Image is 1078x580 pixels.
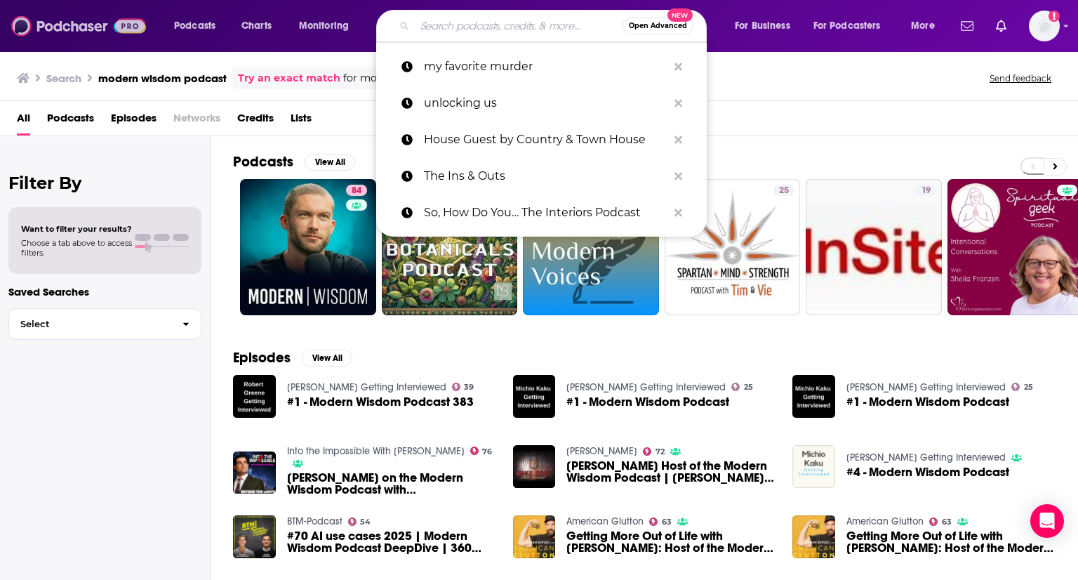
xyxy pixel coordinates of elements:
a: #70 AI use cases 2025 | Modern Wisdom Podcast DeepDive | 360 Feedback usw. [287,530,496,554]
span: 76 [482,449,492,455]
button: Send feedback [985,72,1056,84]
a: Try an exact match [238,70,340,86]
span: New [667,8,693,22]
img: #1 - Modern Wisdom Podcast 383 [233,375,276,418]
a: #1 - Modern Wisdom Podcast 383 [287,396,474,408]
svg: Add a profile image [1049,11,1060,22]
a: 25 [773,185,794,196]
a: Michio Kaku Getting Interviewed [846,381,1006,393]
button: open menu [804,15,901,37]
button: View All [302,350,352,367]
span: Lists [291,107,312,136]
a: BTM-Podcast [287,515,342,527]
button: open menu [164,15,234,37]
p: House Guest by Country & Town House [424,121,667,158]
span: Logged in as jinastanfill [1029,11,1060,41]
span: Podcasts [174,16,215,36]
p: my favorite murder [424,48,667,85]
span: Charts [241,16,272,36]
a: 63 [649,518,672,526]
span: 72 [656,449,665,455]
p: Saved Searches [8,285,201,298]
a: Getting More Out of Life with Chris Williamson: Host of the Modern Wisdom Podcast [846,530,1056,554]
h3: Search [46,72,81,85]
a: #4 - Modern Wisdom Podcast [846,466,1009,478]
h2: Episodes [233,349,291,367]
a: House Guest by Country & Town House [376,121,707,158]
span: [PERSON_NAME] Host of the Modern Wisdom Podcast | [PERSON_NAME] Podcast Episode 99 [566,460,776,484]
span: Getting More Out of Life with [PERSON_NAME]: Host of the Modern Wisdom Podcast [846,530,1056,554]
a: Show notifications dropdown [990,14,1012,38]
span: Getting More Out of Life with [PERSON_NAME]: Host of the Modern Wisdom Podcast [566,530,776,554]
a: Charts [232,15,280,37]
a: 25 [665,179,801,315]
button: View All [305,154,355,171]
span: More [911,16,935,36]
button: Show profile menu [1029,11,1060,41]
img: #1 - Modern Wisdom Podcast [513,375,556,418]
p: So, How Do You… The Interiors Podcast [424,195,667,231]
a: So, How Do You… The Interiors Podcast [376,195,707,231]
a: Michio Kaku Getting Interviewed [566,381,726,393]
h3: modern wisdom podcast [98,72,227,85]
span: 19 [921,184,931,198]
a: 72 [643,447,665,456]
img: Podchaser - Follow, Share and Rate Podcasts [11,13,146,39]
a: Michio Kaku Getting Interviewed [846,452,1006,463]
span: 25 [779,184,789,198]
span: For Business [735,16,790,36]
span: Open Advanced [629,22,687,29]
span: 25 [1024,384,1033,390]
span: For Podcasters [813,16,881,36]
a: 37 [382,179,518,315]
a: Robert Greene Getting Interviewed [287,381,446,393]
a: EpisodesView All [233,349,352,367]
a: Episodes [111,107,157,136]
a: American Glutton [566,515,644,527]
span: Choose a tab above to access filters. [21,238,132,258]
span: for more precise results [343,70,465,86]
img: #4 - Modern Wisdom Podcast [792,445,835,488]
button: open menu [289,15,367,37]
h2: Podcasts [233,153,293,171]
span: 63 [662,519,672,525]
span: 39 [464,384,474,390]
span: Monitoring [299,16,349,36]
button: open menu [725,15,808,37]
img: Getting More Out of Life with Chris Williamson: Host of the Modern Wisdom Podcast [792,515,835,558]
a: 39 [452,383,474,391]
p: The Ins & Outs [424,158,667,195]
div: Open Intercom Messenger [1030,504,1064,538]
img: Brian Keating on the Modern Wisdom Podcast with Chris Williamson [233,452,276,494]
a: The Ins & Outs [376,158,707,195]
a: #1 - Modern Wisdom Podcast [566,396,729,408]
a: Podcasts [47,107,94,136]
a: 76 [470,447,493,455]
a: 25 [731,383,753,391]
input: Search podcasts, credits, & more... [415,15,623,37]
img: Chris Williamson Host of the Modern Wisdom Podcast | Mike Ritland Podcast Episode 99 [513,445,556,488]
a: 63 [929,518,952,526]
a: #1 - Modern Wisdom Podcast [846,396,1009,408]
p: unlocking us [424,85,667,121]
img: Getting More Out of Life with Chris Williamson: Host of the Modern Wisdom Podcast [513,515,556,558]
a: Brian Keating on the Modern Wisdom Podcast with Chris Williamson [287,472,496,496]
span: 25 [744,384,753,390]
img: User Profile [1029,11,1060,41]
a: Credits [237,107,274,136]
img: #1 - Modern Wisdom Podcast [792,375,835,418]
a: my favorite murder [376,48,707,85]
